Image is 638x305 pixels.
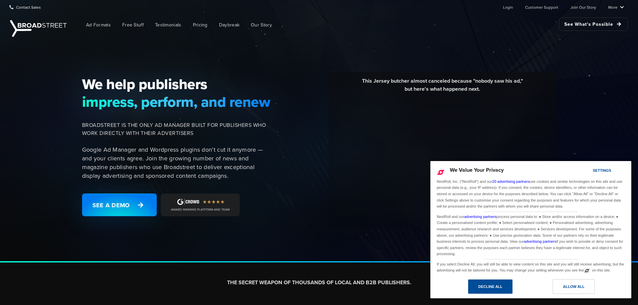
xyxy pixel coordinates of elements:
span: Our Story [251,21,272,28]
a: Contact Sales [9,0,41,14]
a: Settings [581,165,597,177]
span: Free Stuff [122,21,144,28]
a: More [608,0,624,14]
a: Decline All [434,279,531,297]
a: See a Demo [82,194,157,216]
a: 20 advertising partners [492,179,530,183]
a: advertising partners [524,239,556,243]
p: Google Ad Manager and Wordpress plugins don't cut it anymore — and your clients agree. Join the g... [82,145,271,180]
span: BROADSTREET IS THE ONLY AD MANAGER BUILT FOR PUBLISHERS WHO WORK DIRECTLY WITH THEIR ADVERTISERS [82,121,271,137]
span: Testimonials [155,21,182,28]
div: NextRoll, Inc. ("NextRoll") and our use cookies and similar technologies on this site and use per... [435,178,626,210]
a: Join Our Story [570,0,596,14]
span: We Value Your Privacy [450,166,504,174]
a: Free Stuff [117,17,149,32]
div: If you select Decline All, you will still be able to view content on this site and you will still... [435,259,626,274]
span: impress, perform, and renew [82,93,271,110]
a: Testimonials [150,17,187,32]
span: Daybreak [219,21,239,28]
a: Login [503,0,513,14]
span: Pricing [193,21,208,28]
a: Allow All [531,279,627,297]
span: Ad Formats [86,21,111,28]
iframe: YouTube video player [334,98,551,220]
a: advertising partners [464,215,497,219]
a: Ad Formats [81,17,116,32]
a: Pricing [188,17,213,32]
div: This Jersey butcher almost canceled because "nobody saw his ad," but here's what happened next. [334,77,551,98]
a: Customer Support [525,0,558,14]
a: See What's Possible [559,17,628,31]
div: NextRoll and our process personal data to: ● Store and/or access information on a device; ● Creat... [435,212,626,258]
div: Decline All [478,283,502,290]
h2: THE SECRET WEAPON OF THOUSANDS OF LOCAL AND B2B PUBLISHERS. [132,279,506,286]
img: Broadstreet | The Ad Manager for Small Publishers [10,20,67,37]
a: Daybreak [214,17,244,32]
span: We help publishers [82,75,271,93]
nav: Main [70,14,628,36]
div: Allow All [563,283,584,290]
div: Settings [593,167,611,174]
a: Our Story [246,17,277,32]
